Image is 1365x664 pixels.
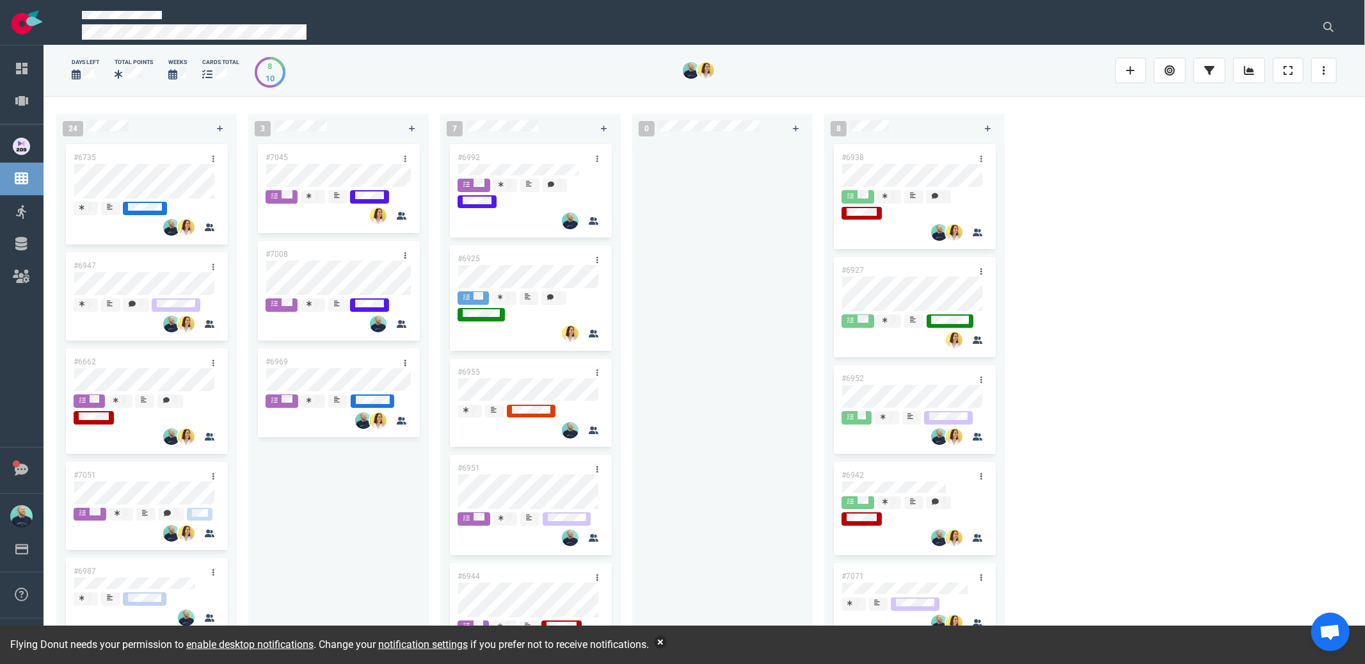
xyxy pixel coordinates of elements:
[458,464,480,473] a: #6951
[842,471,864,480] a: #6942
[931,615,948,631] img: 26
[314,638,649,651] span: . Change your if you prefer not to receive notifications.
[562,325,579,342] img: 26
[946,530,962,546] img: 26
[355,412,372,429] img: 26
[163,316,180,332] img: 26
[946,428,962,445] img: 26
[74,567,96,576] a: #6987
[266,60,275,72] div: 8
[842,266,864,275] a: #6927
[370,207,387,224] img: 26
[266,357,288,366] a: #6969
[639,121,655,136] span: 0
[266,72,275,85] div: 10
[562,530,579,546] img: 26
[378,638,468,651] a: notification settings
[74,471,96,480] a: #7051
[458,254,480,263] a: #6925
[74,153,96,162] a: #6735
[202,58,239,67] div: cards total
[178,610,195,626] img: 26
[178,428,195,445] img: 26
[1311,613,1350,651] div: Ouvrir le chat
[931,224,948,241] img: 26
[72,58,99,67] div: days left
[931,428,948,445] img: 26
[458,572,480,581] a: #6944
[168,58,187,67] div: Weeks
[163,219,180,236] img: 26
[266,250,288,259] a: #7008
[266,153,288,162] a: #7045
[831,121,847,136] span: 8
[458,368,480,377] a: #6955
[931,530,948,546] img: 26
[946,332,962,348] img: 26
[178,316,195,332] img: 26
[178,525,195,542] img: 26
[115,58,153,67] div: Total Points
[74,357,96,366] a: #6662
[370,412,387,429] img: 26
[842,572,864,581] a: #7071
[683,62,699,79] img: 26
[186,638,314,651] a: enable desktop notifications
[842,374,864,383] a: #6952
[946,615,962,631] img: 26
[178,219,195,236] img: 26
[458,153,480,162] a: #6992
[447,121,463,136] span: 7
[74,261,96,270] a: #6947
[370,316,387,332] img: 26
[562,422,579,439] img: 26
[946,224,962,241] img: 26
[698,62,714,79] img: 26
[10,638,314,651] span: Flying Donut needs your permission to
[842,153,864,162] a: #6938
[63,121,83,136] span: 24
[163,525,180,542] img: 26
[163,428,180,445] img: 26
[562,213,579,229] img: 26
[255,121,271,136] span: 3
